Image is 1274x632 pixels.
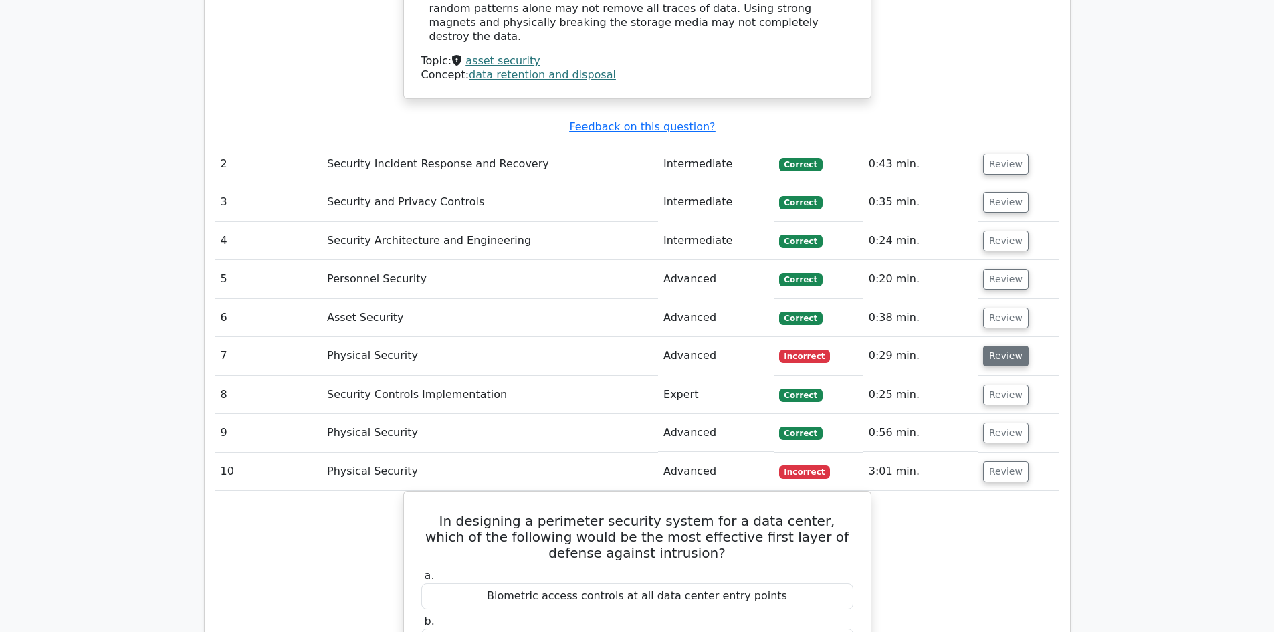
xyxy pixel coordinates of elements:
span: Correct [779,158,823,171]
td: 8 [215,376,322,414]
td: 6 [215,299,322,337]
td: 3:01 min. [863,453,978,491]
td: Security Controls Implementation [322,376,658,414]
span: Correct [779,273,823,286]
td: 0:25 min. [863,376,978,414]
td: 0:35 min. [863,183,978,221]
span: Correct [779,427,823,440]
td: 0:43 min. [863,145,978,183]
span: Incorrect [779,465,831,479]
td: 0:38 min. [863,299,978,337]
td: Advanced [658,299,773,337]
td: 0:24 min. [863,222,978,260]
td: Asset Security [322,299,658,337]
div: Concept: [421,68,853,82]
td: 7 [215,337,322,375]
td: 0:20 min. [863,260,978,298]
td: Advanced [658,453,773,491]
button: Review [983,154,1029,175]
span: a. [425,569,435,582]
span: Correct [779,235,823,248]
td: 0:56 min. [863,414,978,452]
td: Physical Security [322,337,658,375]
td: 5 [215,260,322,298]
a: Feedback on this question? [569,120,715,133]
div: Topic: [421,54,853,68]
td: 0:29 min. [863,337,978,375]
td: Intermediate [658,145,773,183]
span: Correct [779,312,823,325]
button: Review [983,231,1029,251]
td: Intermediate [658,222,773,260]
button: Review [983,308,1029,328]
button: Review [983,192,1029,213]
td: Advanced [658,260,773,298]
div: Biometric access controls at all data center entry points [421,583,853,609]
td: Security Architecture and Engineering [322,222,658,260]
button: Review [983,461,1029,482]
button: Review [983,385,1029,405]
td: Intermediate [658,183,773,221]
span: b. [425,615,435,627]
td: 10 [215,453,322,491]
button: Review [983,269,1029,290]
td: Personnel Security [322,260,658,298]
button: Review [983,423,1029,443]
td: Physical Security [322,414,658,452]
span: Incorrect [779,350,831,363]
span: Correct [779,196,823,209]
a: asset security [465,54,540,67]
h5: In designing a perimeter security system for a data center, which of the following would be the m... [420,513,855,561]
button: Review [983,346,1029,366]
span: Correct [779,389,823,402]
td: Security and Privacy Controls [322,183,658,221]
td: Physical Security [322,453,658,491]
td: Advanced [658,337,773,375]
td: Expert [658,376,773,414]
td: 4 [215,222,322,260]
a: data retention and disposal [469,68,616,81]
td: 9 [215,414,322,452]
td: 2 [215,145,322,183]
td: 3 [215,183,322,221]
td: Security Incident Response and Recovery [322,145,658,183]
td: Advanced [658,414,773,452]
